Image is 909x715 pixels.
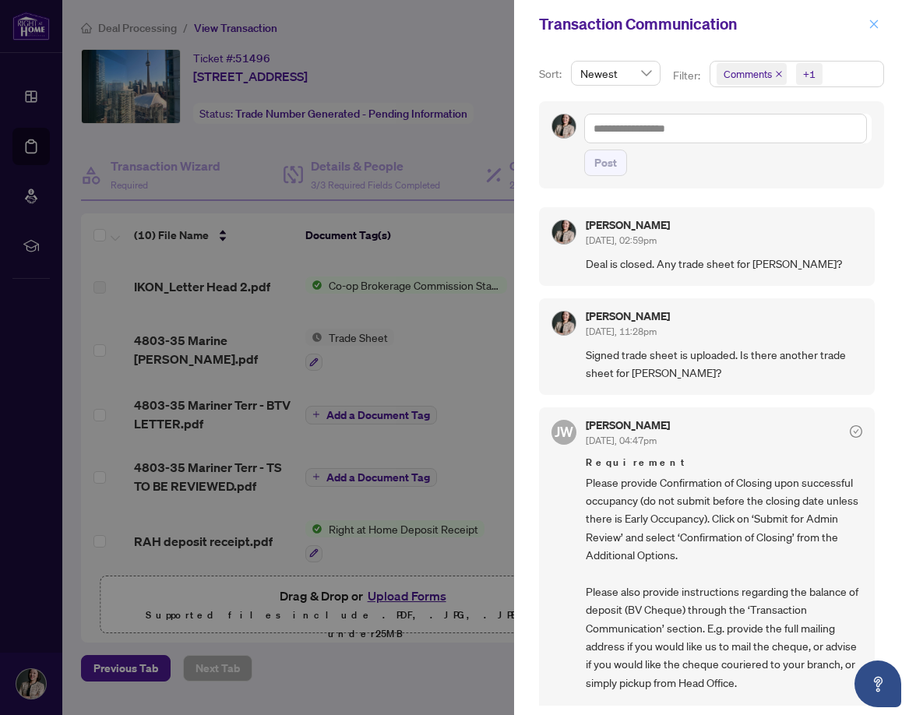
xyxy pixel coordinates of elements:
span: [DATE], 04:47pm [586,435,657,446]
h5: [PERSON_NAME] [586,311,670,322]
img: Profile Icon [552,114,576,138]
span: Requirement [586,455,862,470]
span: close [868,19,879,30]
span: [DATE], 02:59pm [586,234,657,246]
span: check-circle [850,425,862,438]
span: [DATE], 11:28pm [586,326,657,337]
p: Filter: [673,67,703,84]
div: +1 [803,66,816,82]
h5: [PERSON_NAME] [586,420,670,431]
span: Signed trade sheet is uploaded. Is there another trade sheet for [PERSON_NAME]? [586,346,862,382]
button: Post [584,150,627,176]
span: close [775,70,783,78]
span: Newest [580,62,651,85]
img: Profile Icon [552,312,576,335]
h5: [PERSON_NAME] [586,220,670,231]
span: Deal is closed. Any trade sheet for [PERSON_NAME]? [586,255,862,273]
p: Sort: [539,65,565,83]
div: Transaction Communication [539,12,864,36]
img: Profile Icon [552,220,576,244]
span: JW [555,421,573,442]
span: Comments [717,63,787,85]
button: Open asap [854,660,901,707]
span: Comments [724,66,772,82]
